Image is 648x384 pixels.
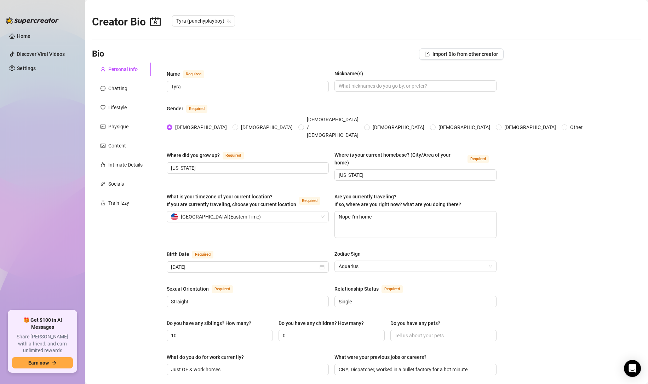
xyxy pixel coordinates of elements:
[171,332,267,339] input: Do you have any siblings? How many?
[108,85,127,92] div: Chatting
[335,211,496,238] textarea: Nope I’m home
[92,15,161,29] h2: Creator Bio
[339,298,491,306] input: Relationship Status
[334,250,361,258] div: Zodiac Sign
[108,123,128,130] div: Physique
[101,143,105,148] span: picture
[167,353,249,361] label: What do you do for work currently?
[167,250,221,258] label: Birth Date
[108,142,126,150] div: Content
[171,213,178,220] img: us
[339,261,492,272] span: Aquarius
[101,86,105,91] span: message
[624,360,641,377] div: Open Intercom Messenger
[167,105,183,112] div: Gender
[299,197,320,205] span: Required
[92,48,104,60] h3: Bio
[167,285,241,293] label: Sexual Orientation
[108,199,129,207] div: Train Izzy
[167,104,215,113] label: Gender
[334,70,368,77] label: Nickname(s)
[304,116,361,139] span: [DEMOGRAPHIC_DATA] / [DEMOGRAPHIC_DATA]
[339,82,491,90] input: Nickname(s)
[101,124,105,129] span: idcard
[101,67,105,72] span: user
[171,263,318,271] input: Birth Date
[108,104,127,111] div: Lifestyle
[390,319,440,327] div: Do you have any pets?
[28,360,49,366] span: Earn now
[101,200,105,205] span: experiment
[171,366,323,373] input: What do you do for work currently?
[17,33,30,39] a: Home
[12,357,73,368] button: Earn nowarrow-right
[227,19,231,23] span: team
[223,152,244,159] span: Required
[567,123,585,131] span: Other
[334,353,431,361] label: What were your previous jobs or careers?
[167,353,244,361] div: What do you do for work currently?
[101,105,105,110] span: heart
[167,319,256,327] label: Do you have any siblings? How many?
[167,151,220,159] div: Where did you grow up?
[370,123,427,131] span: [DEMOGRAPHIC_DATA]
[108,65,138,73] div: Personal Info
[419,48,504,60] button: Import Bio from other creator
[501,123,559,131] span: [DEMOGRAPHIC_DATA]
[382,285,403,293] span: Required
[334,285,379,293] div: Relationship Status
[108,161,143,169] div: Intimate Details
[101,162,105,167] span: fire
[395,332,491,339] input: Do you have any pets?
[334,285,411,293] label: Relationship Status
[436,123,493,131] span: [DEMOGRAPHIC_DATA]
[279,319,364,327] div: Do you have any children? How many?
[238,123,296,131] span: [DEMOGRAPHIC_DATA]
[167,151,252,159] label: Where did you grow up?
[334,151,497,167] label: Where is your current homebase? (City/Area of your home)
[172,123,230,131] span: [DEMOGRAPHIC_DATA]
[181,211,261,222] span: [GEOGRAPHIC_DATA] ( Eastern Time )
[432,51,498,57] span: Import Bio from other creator
[339,366,491,373] input: What were your previous jobs or careers?
[334,70,363,77] div: Nickname(s)
[339,171,491,179] input: Where is your current homebase? (City/Area of your home)
[101,181,105,186] span: link
[186,105,207,113] span: Required
[108,180,124,188] div: Socials
[283,332,379,339] input: Do you have any children? How many?
[334,151,465,167] div: Where is your current homebase? (City/Area of your home)
[192,251,213,258] span: Required
[171,83,323,91] input: Name
[171,298,323,306] input: Sexual Orientation
[183,70,204,78] span: Required
[17,51,65,57] a: Discover Viral Videos
[171,164,323,172] input: Where did you grow up?
[17,65,36,71] a: Settings
[167,319,251,327] div: Do you have any siblings? How many?
[334,353,426,361] div: What were your previous jobs or careers?
[167,194,296,207] span: What is your timezone of your current location? If you are currently traveling, choose your curre...
[334,194,461,207] span: Are you currently traveling? If so, where are you right now? what are you doing there?
[334,250,366,258] label: Zodiac Sign
[12,333,73,354] span: Share [PERSON_NAME] with a friend, and earn unlimited rewards
[167,70,212,78] label: Name
[212,285,233,293] span: Required
[6,17,59,24] img: logo-BBDzfeDw.svg
[12,317,73,331] span: 🎁 Get $100 in AI Messages
[150,16,161,27] span: contacts
[390,319,445,327] label: Do you have any pets?
[167,250,189,258] div: Birth Date
[52,360,57,365] span: arrow-right
[468,155,489,163] span: Required
[167,70,180,78] div: Name
[425,52,430,57] span: import
[279,319,369,327] label: Do you have any children? How many?
[167,285,209,293] div: Sexual Orientation
[176,16,231,26] span: Tyra (punchyplayboy)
